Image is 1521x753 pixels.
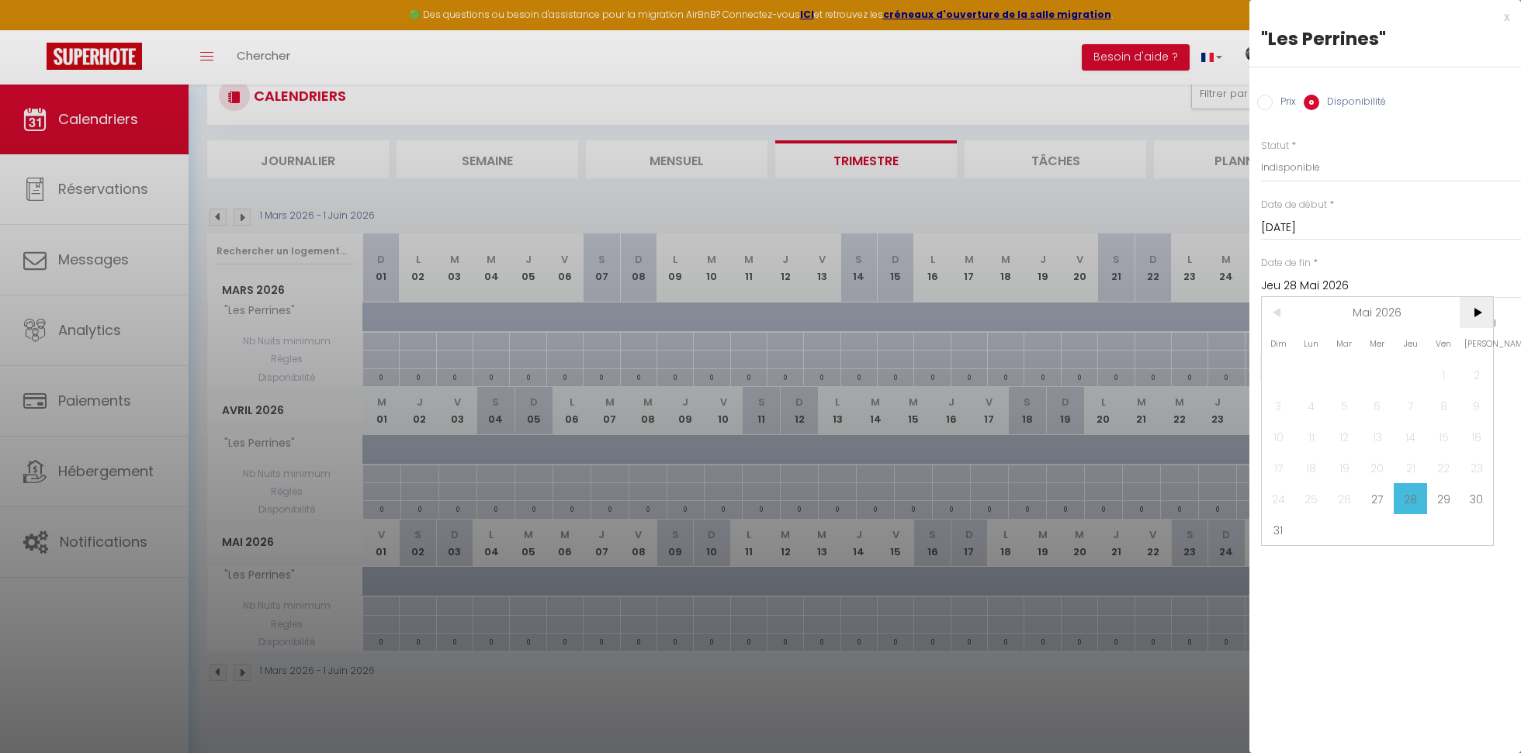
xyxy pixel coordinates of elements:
div: x [1249,8,1509,26]
span: 15 [1427,421,1460,452]
span: 26 [1328,483,1361,514]
span: 11 [1295,421,1329,452]
span: 30 [1460,483,1493,514]
span: 4 [1295,390,1329,421]
span: 8 [1427,390,1460,421]
label: Prix [1273,95,1296,112]
span: 25 [1295,483,1329,514]
span: 14 [1394,421,1427,452]
span: 9 [1460,390,1493,421]
span: Mar [1328,328,1361,359]
span: > [1460,297,1493,328]
span: 17 [1262,452,1295,483]
span: 7 [1394,390,1427,421]
label: Date de début [1261,198,1327,212]
button: Ouvrir le widget de chat LiveChat [12,6,59,53]
span: 20 [1361,452,1395,483]
span: 12 [1328,421,1361,452]
div: "Les Perrines" [1261,26,1509,51]
span: 5 [1328,390,1361,421]
span: Dim [1262,328,1295,359]
span: [PERSON_NAME] [1460,328,1493,359]
span: 22 [1427,452,1460,483]
span: 27 [1361,483,1395,514]
span: < [1262,297,1295,328]
span: 13 [1361,421,1395,452]
span: 16 [1460,421,1493,452]
span: 23 [1460,452,1493,483]
span: 29 [1427,483,1460,514]
span: Jeu [1394,328,1427,359]
span: 1 [1427,359,1460,390]
span: Lun [1295,328,1329,359]
span: Mer [1361,328,1395,359]
label: Statut [1261,139,1289,154]
span: 10 [1262,421,1295,452]
span: 3 [1262,390,1295,421]
span: 31 [1262,514,1295,545]
span: Mai 2026 [1295,297,1460,328]
span: 2 [1460,359,1493,390]
span: 28 [1394,483,1427,514]
span: Ven [1427,328,1460,359]
label: Date de fin [1261,256,1311,271]
span: 6 [1361,390,1395,421]
span: 18 [1295,452,1329,483]
span: 21 [1394,452,1427,483]
span: 24 [1262,483,1295,514]
label: Disponibilité [1319,95,1386,112]
span: 19 [1328,452,1361,483]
